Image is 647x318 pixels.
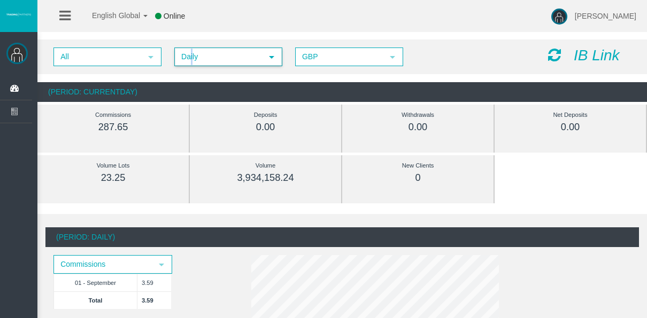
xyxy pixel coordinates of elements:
[61,160,165,172] div: Volume Lots
[164,12,185,20] span: Online
[137,291,171,309] td: 3.59
[61,121,165,133] div: 287.65
[157,260,166,269] span: select
[61,109,165,121] div: Commissions
[54,274,137,291] td: 01 - September
[296,49,383,65] span: GBP
[551,9,567,25] img: user-image
[388,53,397,61] span: select
[214,172,317,184] div: 3,934,158.24
[366,160,469,172] div: New Clients
[214,109,317,121] div: Deposits
[55,256,152,273] span: Commissions
[214,160,317,172] div: Volume
[366,121,469,133] div: 0.00
[519,109,622,121] div: Net Deposits
[575,12,636,20] span: [PERSON_NAME]
[54,291,137,309] td: Total
[366,172,469,184] div: 0
[45,227,639,247] div: (Period: Daily)
[37,82,647,102] div: (Period: CurrentDay)
[519,121,622,133] div: 0.00
[147,53,155,61] span: select
[214,121,317,133] div: 0.00
[55,49,141,65] span: All
[366,109,469,121] div: Withdrawals
[137,274,171,291] td: 3.59
[175,49,262,65] span: Daily
[61,172,165,184] div: 23.25
[78,11,140,20] span: English Global
[267,53,276,61] span: select
[548,47,561,62] i: Reload Dashboard
[574,47,620,63] i: IB Link
[5,12,32,17] img: logo.svg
